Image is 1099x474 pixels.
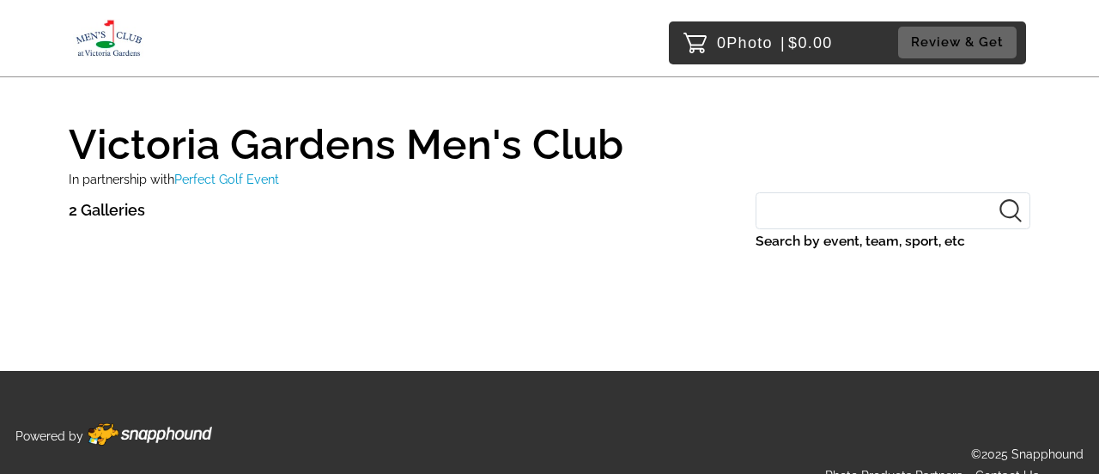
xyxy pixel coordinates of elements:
label: Search by event, team, sport, etc [756,229,1030,253]
p: 0 $0.00 [717,29,833,57]
img: Snapphound Logo [73,19,143,58]
p: ©2025 Snapphound [971,444,1084,465]
a: Review & Get [898,27,1022,58]
button: Review & Get [898,27,1017,58]
span: | [780,34,786,52]
img: Footer [88,423,212,446]
span: Perfect Golf Event [174,172,279,186]
p: 2 Galleries [69,197,145,224]
span: Photo [726,29,773,57]
p: Powered by [15,426,83,447]
h1: Victoria Gardens Men's Club [69,108,1030,165]
small: In partnership with [69,172,279,186]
